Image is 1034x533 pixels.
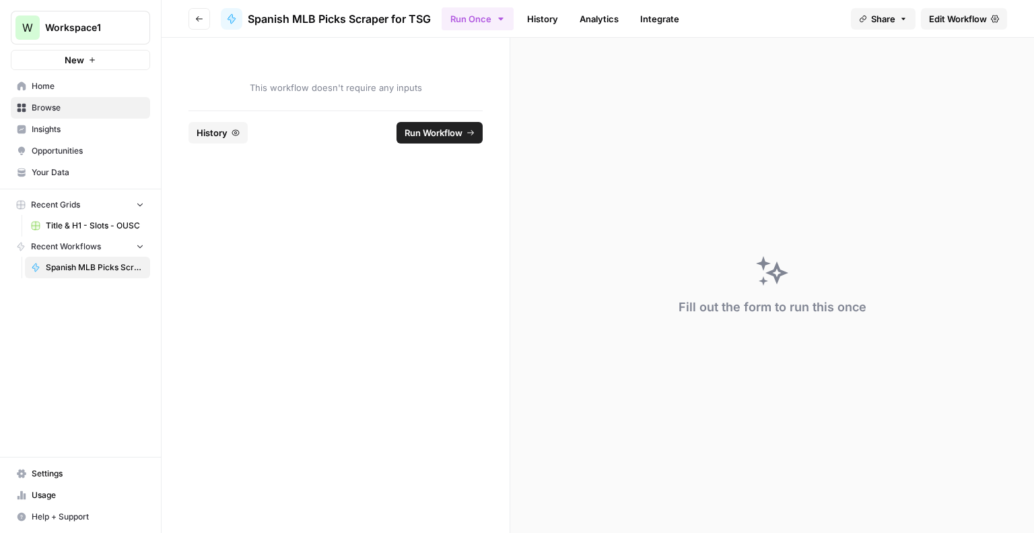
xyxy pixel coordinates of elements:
a: Edit Workflow [921,8,1007,30]
span: Spanish MLB Picks Scraper for TSG [46,261,144,274]
a: Home [11,75,150,97]
span: Recent Workflows [31,241,101,253]
a: Integrate [632,8,687,30]
a: Analytics [572,8,627,30]
div: Fill out the form to run this once [679,298,866,317]
a: Usage [11,484,150,506]
span: Run Workflow [405,126,462,139]
span: Title & H1 - Slots - OUSC [46,220,144,232]
span: New [65,53,84,67]
span: Help + Support [32,511,144,523]
a: Spanish MLB Picks Scraper for TSG [221,8,431,30]
span: Browse [32,102,144,114]
span: Insights [32,123,144,135]
span: Usage [32,489,144,501]
a: Your Data [11,162,150,183]
span: Share [871,12,895,26]
span: Recent Grids [31,199,80,211]
span: Home [32,80,144,92]
button: Help + Support [11,506,150,528]
a: Insights [11,119,150,140]
button: Share [851,8,916,30]
a: Browse [11,97,150,119]
span: W [22,20,33,36]
button: Recent Workflows [11,237,150,257]
a: Spanish MLB Picks Scraper for TSG [25,257,150,278]
a: Opportunities [11,140,150,162]
span: Opportunities [32,145,144,157]
button: Run Workflow [397,122,483,144]
span: Your Data [32,166,144,179]
span: Edit Workflow [929,12,987,26]
button: History [188,122,248,144]
span: History [197,126,228,139]
a: History [519,8,566,30]
button: Workspace: Workspace1 [11,11,150,44]
span: This workflow doesn't require any inputs [188,81,483,94]
span: Spanish MLB Picks Scraper for TSG [248,11,431,27]
button: Recent Grids [11,195,150,215]
button: New [11,50,150,70]
button: Run Once [442,7,514,30]
span: Settings [32,468,144,480]
span: Workspace1 [45,21,127,34]
a: Settings [11,463,150,484]
a: Title & H1 - Slots - OUSC [25,215,150,237]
